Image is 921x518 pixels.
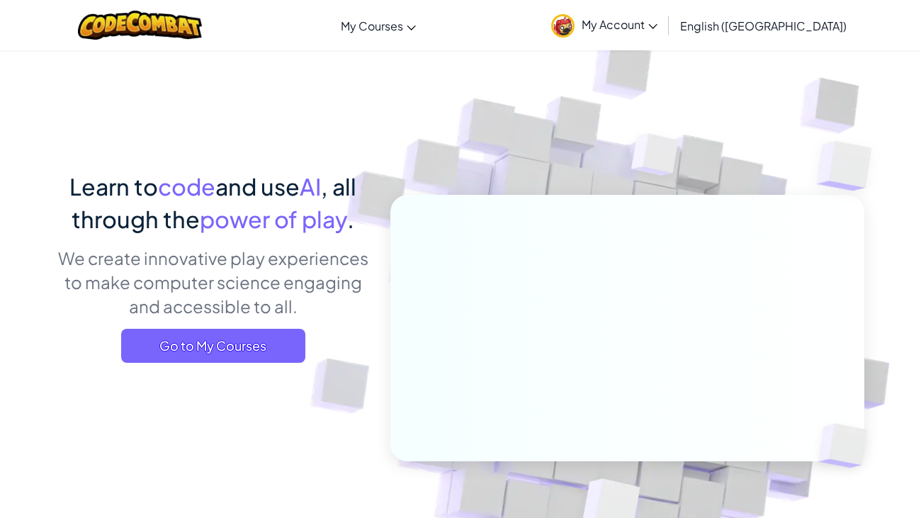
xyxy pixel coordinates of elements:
[795,394,901,497] img: Overlap cubes
[300,172,321,201] span: AI
[69,172,158,201] span: Learn to
[334,6,423,45] a: My Courses
[78,11,202,40] img: CodeCombat logo
[605,106,707,211] img: Overlap cubes
[680,18,847,33] span: English ([GEOGRAPHIC_DATA])
[215,172,300,201] span: and use
[121,329,305,363] a: Go to My Courses
[544,3,665,47] a: My Account
[789,106,911,226] img: Overlap cubes
[551,14,575,38] img: avatar
[158,172,215,201] span: code
[673,6,854,45] a: English ([GEOGRAPHIC_DATA])
[200,205,347,233] span: power of play
[347,205,354,233] span: .
[582,17,657,32] span: My Account
[57,246,369,318] p: We create innovative play experiences to make computer science engaging and accessible to all.
[341,18,403,33] span: My Courses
